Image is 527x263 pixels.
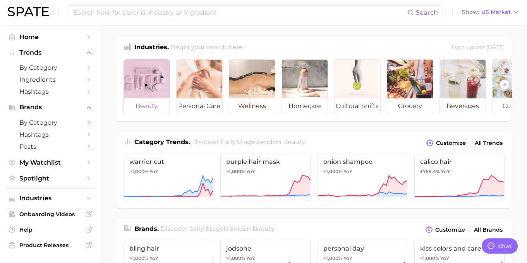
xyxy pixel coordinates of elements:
a: All Trends [473,138,505,148]
h2: Begin your search here. [171,43,244,53]
span: Category Trends . [134,138,190,146]
div: Data update: [DATE] [451,43,505,53]
a: grocery [387,59,433,114]
span: onion shampoo [323,158,402,165]
span: grocery [387,98,433,114]
a: beauty [124,59,170,114]
span: jodsone [226,245,305,252]
span: My Watchlist [19,159,81,166]
span: beverages [440,98,486,114]
input: Search here for a brand, industry, or ingredient [73,6,407,19]
span: >1,000% [323,255,342,261]
a: Home [6,31,94,43]
a: Ingredients [6,74,94,86]
a: Hashtags [6,86,94,98]
span: YoY [343,168,352,175]
a: My Watchlist [6,156,94,168]
a: beverages [439,59,486,114]
span: Search [416,9,438,16]
button: Trends [6,47,94,58]
a: Help [6,224,94,235]
a: Product Releases [6,239,94,251]
span: YoY [440,255,449,261]
span: Hashtags [19,131,81,138]
a: Onboarding Videos [6,208,94,220]
span: Customize [436,140,466,146]
span: YoY [246,168,255,175]
a: personal care [176,59,223,114]
a: onion shampoo>1,000% YoY [318,153,408,201]
span: Industries [19,195,81,202]
span: by Category [19,64,81,71]
a: by Category [6,62,94,74]
a: Spotlight [6,172,94,184]
span: kiss colors and care [420,245,499,252]
h1: Industries. [134,43,169,53]
span: YoY [343,255,352,261]
img: SPATE [8,7,49,16]
span: warrior cut [129,158,208,165]
a: calico hair+769.4% YoY [414,153,505,201]
span: Brands . [134,225,159,232]
span: Ingredients [19,76,81,83]
span: Spotlight [19,175,81,182]
span: personal day [323,245,402,252]
span: wellness [229,98,275,114]
span: beauty [252,225,274,232]
a: cultural shifts [334,59,381,114]
span: beauty [124,98,170,114]
span: All Brands [474,227,503,233]
button: Customize [424,138,467,148]
a: wellness [229,59,275,114]
span: YoY [149,168,158,175]
span: Discover Early Stage brands in . [161,225,275,232]
span: >1,000% [226,168,245,174]
span: >1,000% [129,255,148,261]
span: >1,000% [323,168,342,174]
a: by Category [6,117,94,129]
button: ShowUS Market [460,7,521,17]
span: personal care [177,98,222,114]
span: beauty [283,138,305,146]
span: Onboarding Videos [19,211,81,218]
a: warrior cut>1,000% YoY [124,153,214,201]
a: purple hair mask>1,000% YoY [220,153,311,201]
span: YoY [149,255,158,261]
span: bling hair [129,245,208,252]
span: >1,000% [129,168,148,174]
span: Home [19,33,81,41]
span: Posts [19,143,81,150]
button: Brands [6,101,94,113]
span: by Category [19,119,81,126]
span: Discover Early Stage trends in . [192,138,306,146]
span: homecare [282,98,328,114]
a: All Brands [472,225,505,235]
a: Posts [6,141,94,153]
button: Industries [6,193,94,204]
span: Hashtags [19,88,81,95]
span: All Trends [475,140,503,146]
button: Scroll Right [500,79,510,89]
button: Customize [424,224,467,235]
span: >1,000% [420,255,439,261]
span: Product Releases [19,242,81,249]
span: US Market [481,10,511,14]
a: homecare [282,59,328,114]
span: YoY [441,168,450,175]
span: Help [19,226,81,233]
span: Brands [19,104,81,111]
span: purple hair mask [226,158,305,165]
span: +769.4% [420,168,440,174]
span: Trends [19,49,81,56]
span: >1,000% [226,255,245,261]
a: Hashtags [6,129,94,141]
span: cultural shifts [335,98,380,114]
span: Customize [435,227,465,233]
span: Show [462,10,479,14]
span: YoY [246,255,255,261]
span: calico hair [420,158,499,165]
